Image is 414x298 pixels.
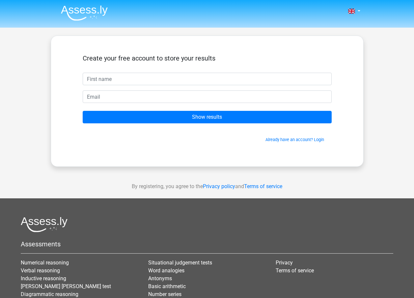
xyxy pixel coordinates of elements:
a: Verbal reasoning [21,267,60,274]
input: Email [83,90,332,103]
a: Terms of service [244,183,282,189]
a: Numerical reasoning [21,260,69,266]
a: Word analogies [148,267,184,274]
a: Terms of service [276,267,314,274]
input: First name [83,73,332,85]
a: Privacy [276,260,293,266]
a: [PERSON_NAME] [PERSON_NAME] test [21,283,111,289]
h5: Create your free account to store your results [83,54,332,62]
a: Situational judgement tests [148,260,212,266]
a: Inductive reasoning [21,275,66,282]
a: Basic arithmetic [148,283,186,289]
h5: Assessments [21,240,393,248]
a: Privacy policy [203,183,235,189]
input: Show results [83,111,332,123]
a: Number series [148,291,181,297]
img: Assessly logo [21,217,68,232]
a: Already have an account? Login [265,137,324,142]
a: Antonyms [148,275,172,282]
a: Diagrammatic reasoning [21,291,78,297]
img: Assessly [61,5,108,21]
